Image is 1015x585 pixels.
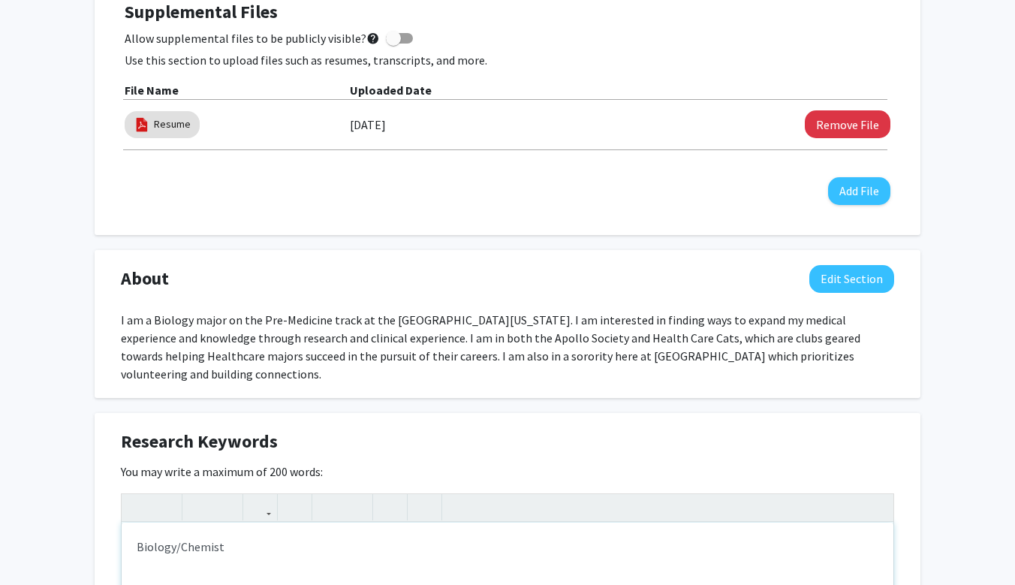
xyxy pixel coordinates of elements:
button: Insert Image [282,494,308,520]
p: Use this section to upload files such as resumes, transcripts, and more. [125,51,890,69]
span: Allow supplemental files to be publicly visible? [125,29,380,47]
b: File Name [125,83,179,98]
div: I am a Biology major on the Pre-Medicine track at the [GEOGRAPHIC_DATA][US_STATE]. I am intereste... [121,311,894,383]
button: Remove Resume File [805,110,890,138]
b: Uploaded Date [350,83,432,98]
button: Subscript [212,494,239,520]
h4: Supplemental Files [125,2,890,23]
span: Research Keywords [121,428,278,455]
a: Resume [154,116,191,132]
button: Ordered list [342,494,369,520]
label: [DATE] [350,112,386,137]
button: Insert horizontal rule [411,494,438,520]
button: Add File [828,177,890,205]
label: You may write a maximum of 200 words: [121,463,323,481]
mat-icon: help [366,29,380,47]
button: Link [247,494,273,520]
button: Remove format [377,494,403,520]
button: Edit About [809,265,894,293]
button: Emphasis (Ctrl + I) [152,494,178,520]
img: pdf_icon.png [134,116,150,133]
iframe: Chat [11,517,64,574]
button: Unordered list [316,494,342,520]
button: Strong (Ctrl + B) [125,494,152,520]
button: Superscript [186,494,212,520]
span: About [121,265,169,292]
button: Fullscreen [863,494,890,520]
